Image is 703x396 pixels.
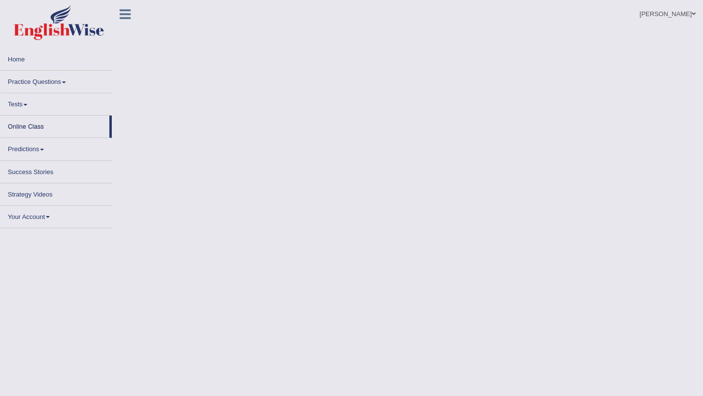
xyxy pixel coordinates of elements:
[0,183,112,202] a: Strategy Videos
[0,93,112,112] a: Tests
[0,71,112,90] a: Practice Questions
[0,116,109,135] a: Online Class
[0,206,112,225] a: Your Account
[0,161,112,180] a: Success Stories
[0,138,112,157] a: Predictions
[0,48,112,67] a: Home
